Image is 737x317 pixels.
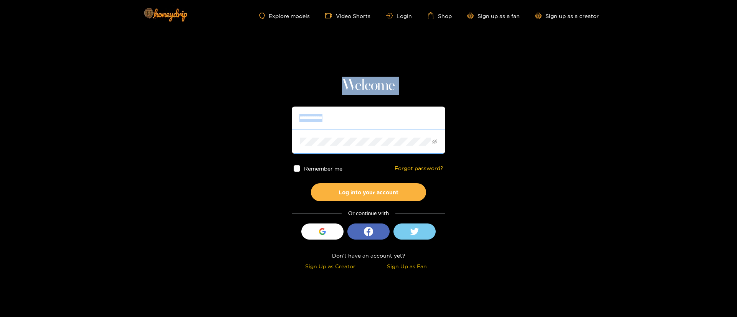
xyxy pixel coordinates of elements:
[294,262,367,271] div: Sign Up as Creator
[395,165,443,172] a: Forgot password?
[292,251,445,260] div: Don't have an account yet?
[311,183,426,201] button: Log into your account
[292,209,445,218] div: Or continue with
[259,13,310,19] a: Explore models
[292,77,445,95] h1: Welcome
[432,139,437,144] span: eye-invisible
[325,12,336,19] span: video-camera
[370,262,443,271] div: Sign Up as Fan
[427,12,452,19] a: Shop
[325,12,370,19] a: Video Shorts
[304,166,342,171] span: Remember me
[467,13,520,19] a: Sign up as a fan
[535,13,599,19] a: Sign up as a creator
[386,13,412,19] a: Login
